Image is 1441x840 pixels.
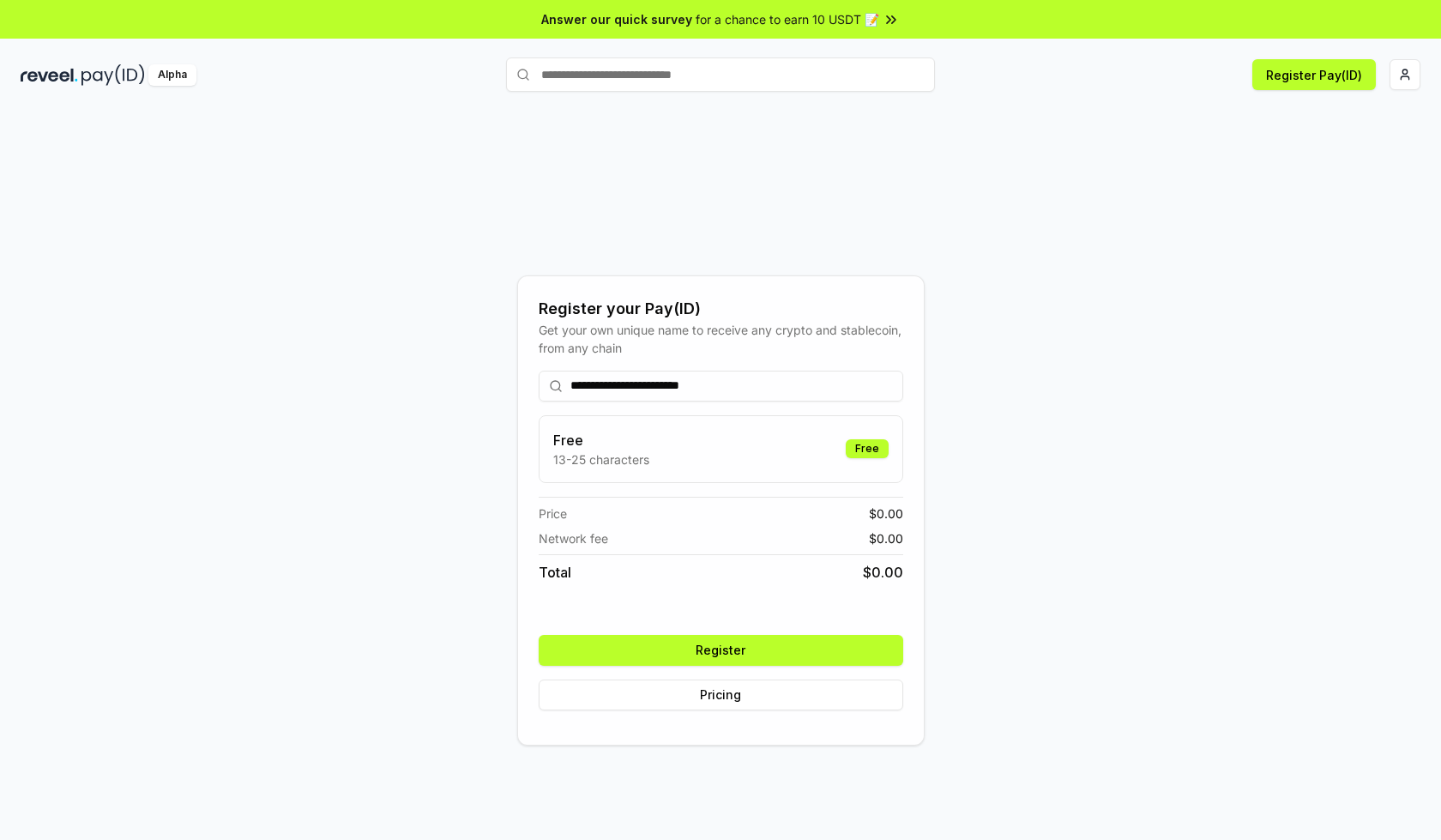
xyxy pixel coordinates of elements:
img: reveel_dark [21,64,78,86]
div: Free [846,439,889,458]
div: Get your own unique name to receive any crypto and stablecoin, from any chain [539,321,903,357]
span: Network fee [539,529,608,547]
span: Total [539,562,571,583]
span: Price [539,505,567,523]
img: pay_id [81,64,145,86]
p: 13-25 characters [553,450,649,468]
span: for a chance to earn 10 USDT 📝 [696,10,879,28]
button: Register Pay(ID) [1252,59,1376,90]
span: $ 0.00 [863,562,903,583]
button: Register [539,635,903,666]
div: Alpha [148,64,196,86]
button: Pricing [539,680,903,710]
span: Answer our quick survey [541,10,692,28]
span: $ 0.00 [869,529,903,547]
span: $ 0.00 [869,505,903,523]
h3: Free [553,430,649,450]
div: Register your Pay(ID) [539,297,903,321]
